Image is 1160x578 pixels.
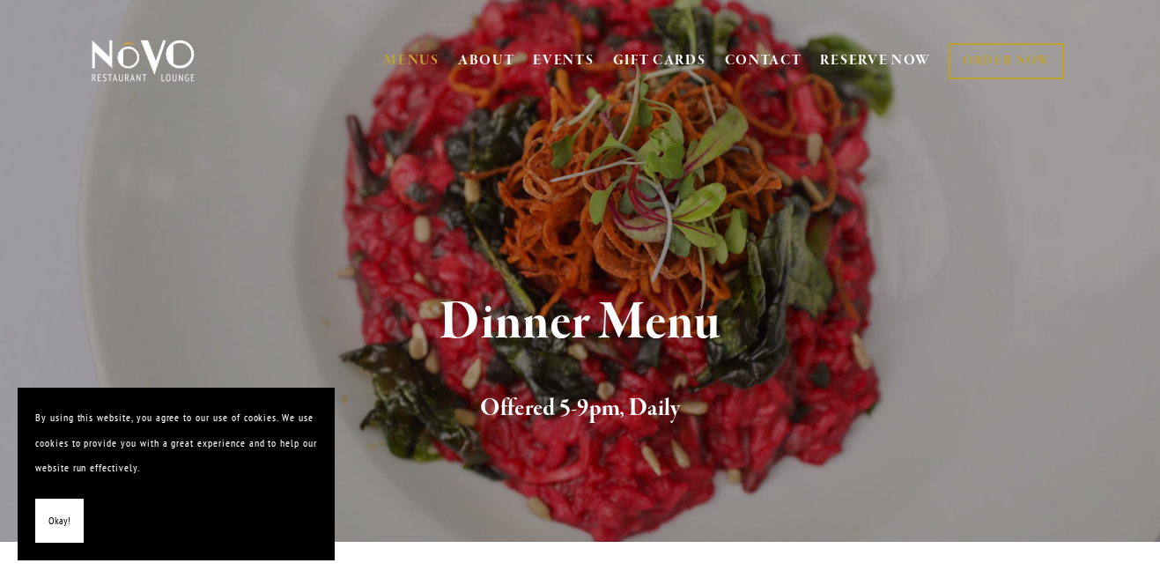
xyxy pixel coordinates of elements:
section: Cookie banner [18,388,335,560]
a: CONTACT [725,44,802,78]
a: ORDER NOW [949,43,1064,79]
a: RESERVE NOW [820,44,931,78]
a: GIFT CARDS [613,44,706,78]
button: Okay! [35,499,84,544]
h2: Offered 5-9pm, Daily [118,390,1043,427]
p: By using this website, you agree to our use of cookies. We use cookies to provide you with a grea... [35,405,317,481]
a: MENUS [384,52,440,70]
img: Novo Restaurant &amp; Lounge [88,39,198,83]
a: ABOUT [458,52,515,70]
span: Okay! [48,508,70,534]
a: EVENTS [533,52,594,70]
h1: Dinner Menu [118,294,1043,352]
